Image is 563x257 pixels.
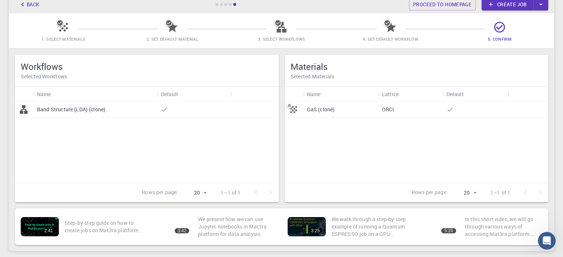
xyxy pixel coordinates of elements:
button: Sort [321,88,332,100]
div: Default [443,87,508,101]
button: Sort [464,88,476,100]
a: 2:41Step-by-step guide on how to create jobs on Mat3ra platform. [18,211,145,242]
a: 3:42We present how we can use Jupyter notebooks in Mat3ra platform for data analysis. [151,211,278,242]
p: Band Structure (LDA) (clone) [37,106,105,113]
div: Name [37,87,51,101]
button: Sort [51,88,63,100]
span: 5. Confirm [488,36,512,42]
p: Step-by-step guide on how to create jobs on Mat3ra platform. [65,219,142,234]
h5: Workflows [21,61,273,72]
div: Name [303,87,378,101]
div: 5:29 [441,228,456,233]
a: 3:25We walk through a step-by-step example of running a Quantum ESPRESSO job on a GPU enabled nod... [285,211,412,242]
iframe: Intercom live chat [538,232,556,250]
div: Lattice [382,87,399,101]
div: Default [161,87,178,101]
p: We present how we can use Jupyter notebooks in Mat3ra platform for data analysis. [198,216,275,238]
p: Rows per page: [142,189,178,197]
p: Rows per page: [412,189,448,197]
span: 3. Select Workflows [258,36,305,42]
p: GaS (clone) [307,106,335,113]
a: 5:29In this short video, we will go through various ways of accessing Mat3ra platform. There are ... [418,211,545,242]
p: ORCI [382,106,394,113]
p: In this short video, we will go through various ways of accessing Mat3ra platform. There are thre... [465,216,542,238]
h6: Selected Materials [291,72,543,81]
div: Icon [285,87,303,101]
h5: Materials [291,61,543,72]
div: 2:41 [41,228,56,233]
div: Name [307,87,321,101]
div: 3:25 [308,228,322,233]
div: Icon [15,87,33,101]
div: Name [33,87,157,101]
span: Support [15,5,41,12]
div: Lattice [378,87,443,101]
button: Sort [178,88,190,100]
div: 3:42 [175,228,189,233]
div: Default [446,87,464,101]
div: 20 [181,187,209,198]
p: 1–1 of 1 [221,189,241,196]
span: 4. Set Default Workflow [363,36,418,42]
button: Sort [399,88,410,100]
div: Default [157,87,230,101]
div: 20 [451,187,479,198]
p: 1–1 of 1 [490,189,510,196]
p: We walk through a step-by-step example of running a Quantum ESPRESSO job on a GPU enabled node. W... [332,216,409,238]
h6: Selected Workflows [21,72,273,81]
span: 2. Set Default Material [147,36,198,42]
span: 1. Select Materials [41,36,85,42]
